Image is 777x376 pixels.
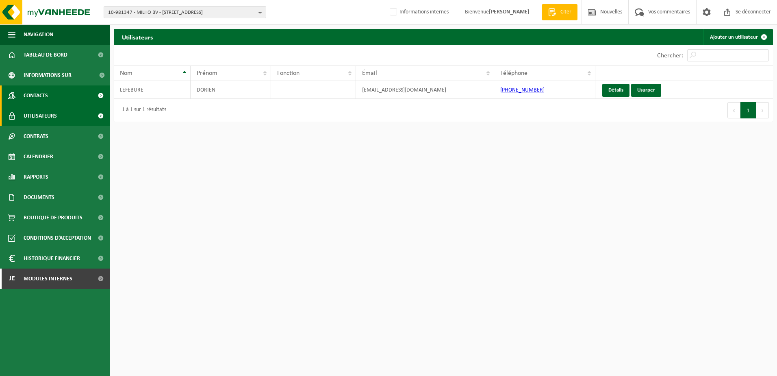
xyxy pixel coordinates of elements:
span: Téléphone [500,70,527,77]
span: 10-981347 - MILHO BV - [STREET_ADDRESS] [108,7,255,19]
span: Émail [362,70,377,77]
label: Informations internes [388,6,449,18]
button: Prochain [756,102,769,118]
span: Prénom [197,70,217,77]
span: Contrats [24,126,48,146]
label: Chercher: [657,52,683,59]
strong: [PERSON_NAME] [489,9,530,15]
span: Documents [24,187,54,208]
span: Conditions d’acceptation [24,228,91,248]
a: Ajouter un utilisateur [703,29,772,45]
td: DORIEN [191,81,271,99]
span: Navigation [24,24,53,45]
td: [EMAIL_ADDRESS][DOMAIN_NAME] [356,81,494,99]
a: Détails [602,84,629,97]
span: Nom [120,70,132,77]
button: 1 [740,102,756,118]
span: Informations sur l’entreprise [24,65,94,85]
a: Citer [542,4,577,20]
button: 10-981347 - MILHO BV - [STREET_ADDRESS] [104,6,266,18]
span: Tableau de bord [24,45,67,65]
div: 1 à 1 sur 1 résultats [118,103,166,118]
td: LEFEBURE [114,81,191,99]
font: Ajouter un utilisateur [710,35,758,40]
span: Contacts [24,85,48,106]
span: Fonction [277,70,300,77]
span: Utilisateurs [24,106,57,126]
a: [PHONE_NUMBER] [500,87,545,93]
span: Boutique de produits [24,208,82,228]
span: Rapports [24,167,48,187]
span: Calendrier [24,146,53,167]
button: Précédent [727,102,740,118]
span: Modules internes [24,269,72,289]
font: Bienvenue [465,9,530,15]
a: Usurper [631,84,661,97]
span: Citer [558,8,573,16]
h2: Utilisateurs [114,29,161,45]
span: Historique financier [24,248,80,269]
span: Je [8,269,15,289]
